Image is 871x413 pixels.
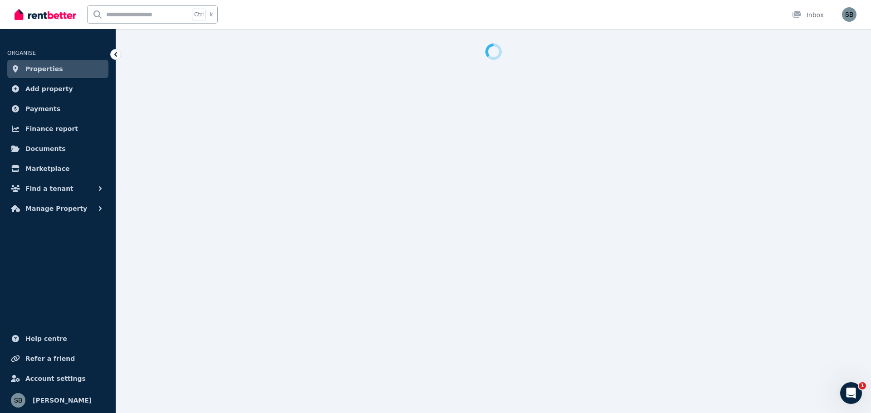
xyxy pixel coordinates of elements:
a: Account settings [7,369,108,388]
span: Documents [25,143,66,154]
a: Properties [7,60,108,78]
img: Sam Berrell [11,393,25,408]
span: Marketplace [25,163,69,174]
span: Refer a friend [25,353,75,364]
button: Manage Property [7,199,108,218]
img: RentBetter [15,8,76,21]
a: Refer a friend [7,350,108,368]
iframe: Intercom live chat [840,382,862,404]
span: Account settings [25,373,86,384]
a: Add property [7,80,108,98]
a: Documents [7,140,108,158]
span: Find a tenant [25,183,73,194]
span: Add property [25,83,73,94]
span: Help centre [25,333,67,344]
span: Properties [25,63,63,74]
span: ORGANISE [7,50,36,56]
span: Payments [25,103,60,114]
span: Manage Property [25,203,87,214]
a: Finance report [7,120,108,138]
span: Ctrl [192,9,206,20]
a: Help centre [7,330,108,348]
a: Payments [7,100,108,118]
span: 1 [859,382,866,389]
a: Marketplace [7,160,108,178]
span: [PERSON_NAME] [33,395,92,406]
div: Inbox [792,10,824,19]
span: Finance report [25,123,78,134]
span: k [210,11,213,18]
img: Sam Berrell [842,7,856,22]
button: Find a tenant [7,180,108,198]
